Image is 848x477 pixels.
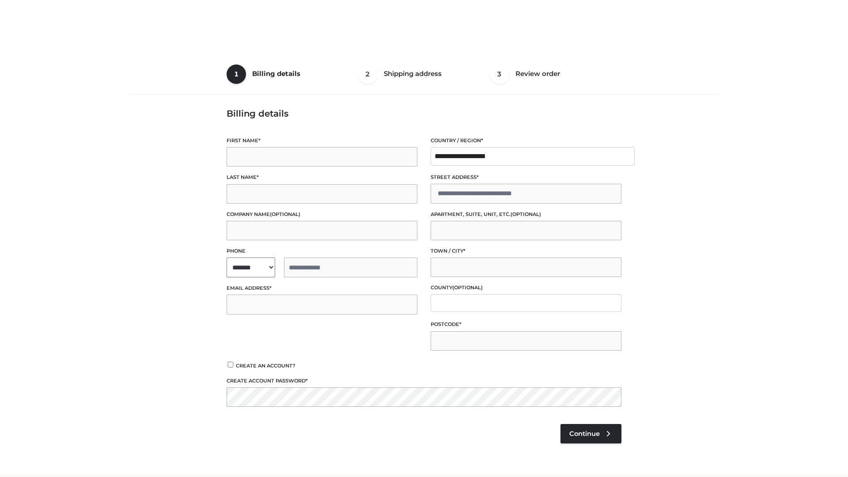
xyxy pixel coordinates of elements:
label: Apartment, suite, unit, etc. [431,210,621,219]
label: Company name [227,210,417,219]
span: Continue [569,430,600,438]
span: Create an account? [236,363,295,369]
input: Create an account? [227,362,235,367]
label: Town / City [431,247,621,255]
span: Billing details [252,69,300,78]
span: 2 [358,64,378,84]
label: Country / Region [431,136,621,145]
label: Street address [431,173,621,182]
a: Continue [560,424,621,443]
label: County [431,284,621,292]
label: Create account password [227,377,621,385]
label: Postcode [431,320,621,329]
span: 3 [490,64,509,84]
label: Phone [227,247,417,255]
span: Review order [515,69,560,78]
label: First name [227,136,417,145]
span: 1 [227,64,246,84]
span: (optional) [270,211,300,217]
label: Email address [227,284,417,292]
h3: Billing details [227,108,621,119]
span: Shipping address [384,69,442,78]
span: (optional) [511,211,541,217]
label: Last name [227,173,417,182]
span: (optional) [452,284,483,291]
